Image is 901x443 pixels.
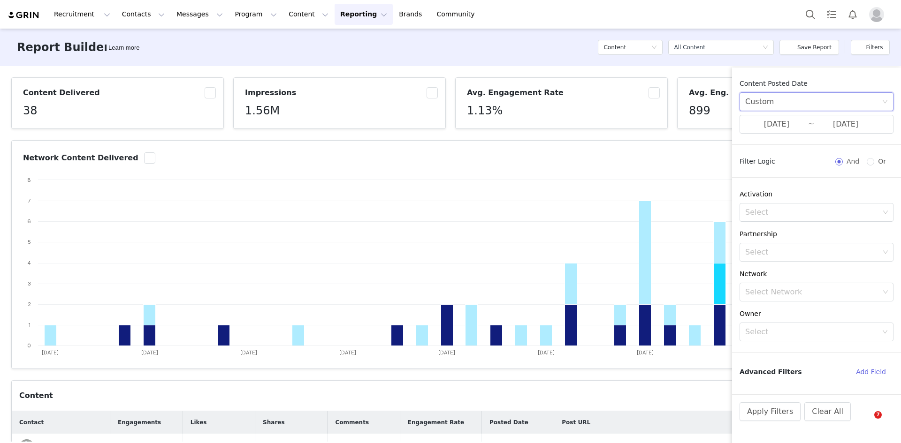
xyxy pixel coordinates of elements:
[23,102,38,119] h5: 38
[240,349,257,356] text: [DATE]
[17,39,109,56] h3: Report Builder
[245,87,303,98] h3: Impressions
[27,177,31,183] text: 8
[408,418,464,427] span: Engagement Rate
[874,411,882,419] span: 7
[863,7,893,22] button: Profile
[19,390,53,401] div: Content
[27,218,31,225] text: 6
[740,402,801,421] button: Apply Filters
[740,229,893,239] div: Partnership
[740,269,893,279] div: Network
[800,4,821,25] button: Search
[745,208,879,217] div: Select
[689,87,789,98] h3: Avg. Eng. Per Content
[603,40,626,54] h5: Content
[855,411,878,434] iframe: Intercom live chat
[467,87,571,98] h3: Avg. Engagement Rate
[883,289,888,296] i: icon: down
[882,329,888,336] i: icon: down
[23,87,107,98] h3: Content Delivered
[745,287,879,297] div: Select Network
[883,210,888,216] i: icon: down
[438,349,455,356] text: [DATE]
[562,418,590,427] span: Post URL
[283,4,334,25] button: Content
[27,260,31,266] text: 4
[740,367,802,377] span: Advanced Filters
[335,418,369,427] span: Comments
[848,364,893,379] button: Add Field
[23,152,138,164] h3: Network Content Delivered
[740,80,808,87] span: Content Posted Date
[28,197,31,204] text: 7
[141,349,158,356] text: [DATE]
[28,239,31,245] text: 5
[171,4,229,25] button: Messages
[431,4,485,25] a: Community
[118,418,161,427] span: Engagements
[779,40,839,55] button: Save Report
[637,349,654,356] text: [DATE]
[745,93,774,111] div: Custom
[745,118,808,130] input: Start date
[745,327,878,337] div: Select
[116,4,170,25] button: Contacts
[28,322,31,328] text: 1
[821,4,842,25] a: Tasks
[674,40,705,54] div: All Content
[814,118,877,130] input: End date
[229,4,283,25] button: Program
[107,43,141,53] div: Tooltip anchor
[763,45,768,51] i: icon: down
[882,99,888,105] i: icon: down
[883,249,888,256] i: icon: down
[42,349,59,356] text: [DATE]
[689,102,710,119] h5: 899
[467,102,503,119] h5: 1.13%
[869,7,884,22] img: placeholder-profile.jpg
[28,301,31,308] text: 2
[48,4,116,25] button: Recruitment
[651,45,657,51] i: icon: down
[740,157,775,166] span: Filter Logic
[19,418,44,427] span: Contact
[339,349,356,356] text: [DATE]
[740,309,893,319] div: Owner
[191,418,207,427] span: Likes
[27,342,31,349] text: 0
[842,4,863,25] button: Notifications
[489,418,528,427] span: Posted Date
[28,280,31,287] text: 3
[804,402,851,421] button: Clear All
[538,349,555,356] text: [DATE]
[843,158,863,165] span: And
[245,102,280,119] h5: 1.56M
[335,4,393,25] button: Reporting
[263,418,284,427] span: Shares
[874,158,890,165] span: Or
[8,11,40,20] img: grin logo
[851,40,890,55] button: Filters
[745,248,879,257] div: Select
[393,4,430,25] a: Brands
[740,189,893,199] div: Activation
